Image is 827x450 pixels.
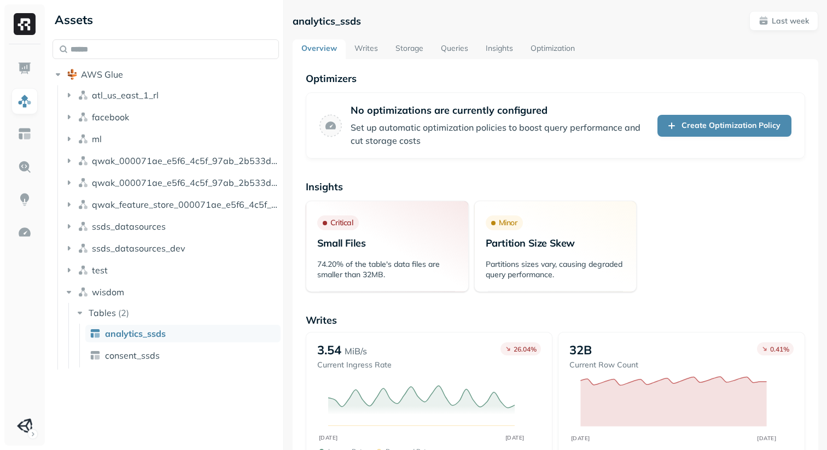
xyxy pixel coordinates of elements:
button: qwak_000071ae_e5f6_4c5f_97ab_2b533d00d294_analytics_data [63,152,279,170]
img: table [90,350,101,361]
a: Insights [477,39,522,59]
button: Last week [749,11,818,31]
a: consent_ssds [85,347,281,364]
tspan: [DATE] [757,435,776,441]
button: atl_us_east_1_rl [63,86,279,104]
a: Create Optimization Policy [657,115,791,137]
span: ssds_datasources [92,221,166,232]
p: Set up automatic optimization policies to boost query performance and cut storage costs [351,121,649,147]
img: table [90,328,101,339]
p: Minor [499,218,517,228]
p: 32B [569,342,592,358]
span: analytics_ssds [105,328,166,339]
p: 3.54 [317,342,341,358]
span: atl_us_east_1_rl [92,90,159,101]
img: Insights [18,192,32,207]
button: ml [63,130,279,148]
tspan: [DATE] [505,434,524,441]
p: Current Ingress Rate [317,360,392,370]
a: analytics_ssds [85,325,281,342]
span: wisdom [92,287,124,297]
button: qwak_feature_store_000071ae_e5f6_4c5f_97ab_2b533d00d294 [63,196,279,213]
img: namespace [78,90,89,101]
span: Tables [89,307,116,318]
img: namespace [78,287,89,297]
p: ( 2 ) [118,307,129,318]
img: namespace [78,112,89,122]
img: Asset Explorer [18,127,32,141]
p: Writes [306,314,805,326]
span: consent_ssds [105,350,160,361]
button: wisdom [63,283,279,301]
span: qwak_000071ae_e5f6_4c5f_97ab_2b533d00d294_analytics_data_view [92,177,279,188]
p: Last week [772,16,809,26]
div: Assets [53,11,279,28]
tspan: [DATE] [571,435,590,441]
span: qwak_feature_store_000071ae_e5f6_4c5f_97ab_2b533d00d294 [92,199,279,210]
span: test [92,265,108,276]
tspan: [DATE] [318,434,337,441]
img: namespace [78,265,89,276]
a: Writes [346,39,387,59]
button: Tables(2) [74,304,280,322]
p: No optimizations are currently configured [351,104,649,116]
img: Assets [18,94,32,108]
img: namespace [78,133,89,144]
span: ssds_datasources_dev [92,243,185,254]
button: test [63,261,279,279]
p: Partitions sizes vary, causing degraded query performance. [486,259,626,280]
a: Overview [293,39,346,59]
img: Query Explorer [18,160,32,174]
img: Unity [17,418,32,434]
p: 0.41 % [770,345,789,353]
p: MiB/s [345,344,367,358]
img: Ryft [14,13,36,35]
button: ssds_datasources_dev [63,239,279,257]
p: Insights [306,180,805,193]
p: 26.04 % [514,345,537,353]
img: Optimization [18,225,32,239]
span: qwak_000071ae_e5f6_4c5f_97ab_2b533d00d294_analytics_data [92,155,279,166]
p: Partition Size Skew [486,237,626,249]
img: namespace [78,243,89,254]
img: namespace [78,199,89,210]
span: AWS Glue [81,69,123,80]
button: qwak_000071ae_e5f6_4c5f_97ab_2b533d00d294_analytics_data_view [63,174,279,191]
span: ml [92,133,102,144]
p: analytics_ssds [293,15,361,27]
img: namespace [78,221,89,232]
img: root [67,69,78,80]
a: Storage [387,39,432,59]
img: namespace [78,177,89,188]
p: Current Row Count [569,360,638,370]
a: Optimization [522,39,584,59]
span: facebook [92,112,129,122]
button: AWS Glue [53,66,279,83]
p: Critical [330,218,353,228]
p: Optimizers [306,72,805,85]
button: facebook [63,108,279,126]
a: Queries [432,39,477,59]
button: ssds_datasources [63,218,279,235]
img: Dashboard [18,61,32,75]
img: namespace [78,155,89,166]
p: Small Files [317,237,457,249]
p: 74.20% of the table's data files are smaller than 32MB. [317,259,457,280]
